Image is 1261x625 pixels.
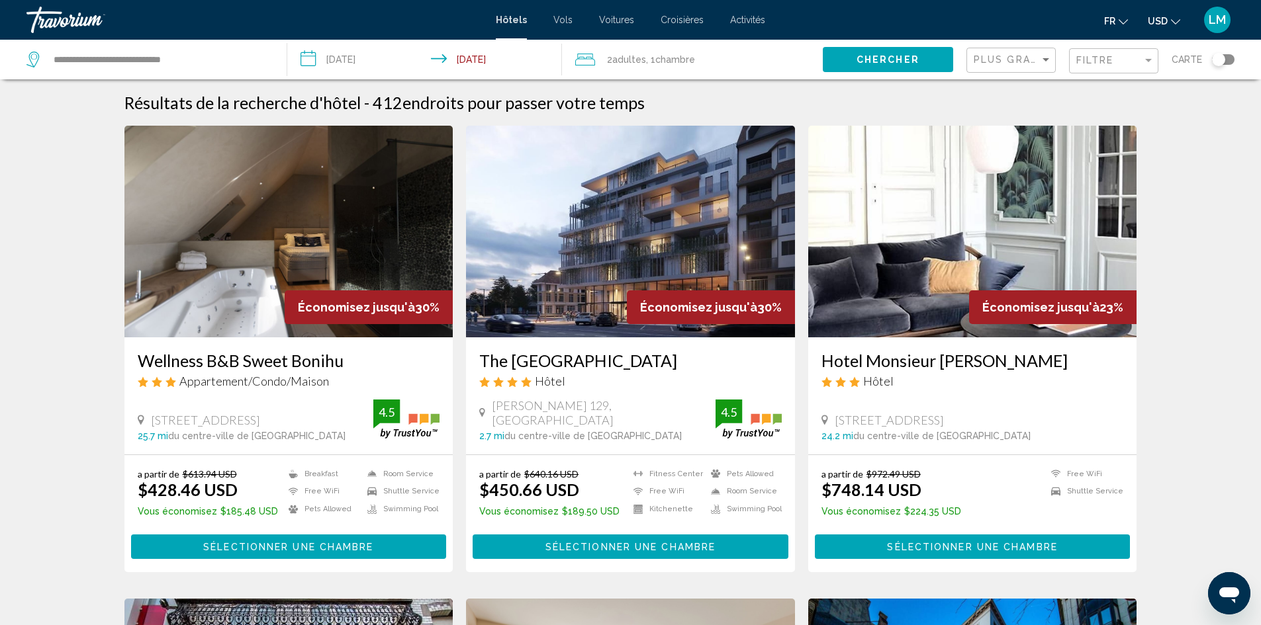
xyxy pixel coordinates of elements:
[151,413,260,427] span: [STREET_ADDRESS]
[479,479,579,499] ins: $450.66 USD
[1104,11,1128,30] button: Change language
[823,47,953,71] button: Chercher
[124,126,453,337] img: Hotel image
[545,542,716,552] span: Sélectionner une chambre
[857,55,919,65] span: Chercher
[479,431,504,441] span: 2.7 mi
[402,93,645,112] span: endroits pour passer votre temps
[364,93,369,112] span: -
[361,486,440,497] li: Shuttle Service
[138,506,217,517] span: Vous économisez
[627,290,795,324] div: 30%
[373,93,645,112] h2: 412
[131,534,447,559] button: Sélectionner une chambre
[646,50,695,69] span: , 1
[131,538,447,552] a: Sélectionner une chambre
[183,468,237,479] del: $613.94 USD
[982,300,1099,314] span: Économisez jusqu'à
[138,479,238,499] ins: $428.46 USD
[815,534,1131,559] button: Sélectionner une chambre
[361,503,440,515] li: Swimming Pool
[138,351,440,370] a: Wellness B&B Sweet Bonihu
[562,40,823,79] button: Travelers: 2 adults, 0 children
[138,468,179,479] span: a partir de
[821,374,1124,388] div: 3 star Hotel
[627,503,704,515] li: Kitchenette
[138,431,168,441] span: 25.7 mi
[808,126,1137,337] img: Hotel image
[599,15,634,25] a: Voitures
[282,468,361,479] li: Breakfast
[821,506,901,517] span: Vous économisez
[863,374,894,388] span: Hôtel
[479,506,559,517] span: Vous économisez
[1202,54,1235,65] button: Toggle map
[704,486,782,497] li: Room Service
[168,431,346,441] span: du centre-ville de [GEOGRAPHIC_DATA]
[704,468,782,479] li: Pets Allowed
[821,351,1124,370] a: Hotel Monsieur [PERSON_NAME]
[821,479,921,499] ins: $748.14 USD
[282,486,361,497] li: Free WiFi
[1045,468,1123,479] li: Free WiFi
[479,468,521,479] span: a partir de
[504,431,682,441] span: du centre-ville de [GEOGRAPHIC_DATA]
[866,468,921,479] del: $972.49 USD
[1208,572,1250,614] iframe: Bouton de lancement de la fenêtre de messagerie
[974,55,1052,66] mat-select: Sort by
[524,468,579,479] del: $640.16 USD
[298,300,415,314] span: Économisez jusqu'à
[179,374,329,388] span: Appartement/Condo/Maison
[974,54,1131,65] span: Plus grandes économies
[835,413,944,427] span: [STREET_ADDRESS]
[853,431,1031,441] span: du centre-ville de [GEOGRAPHIC_DATA]
[640,300,757,314] span: Économisez jusqu'à
[479,506,620,517] p: $189.50 USD
[361,468,440,479] li: Room Service
[655,54,695,65] span: Chambre
[285,290,453,324] div: 30%
[373,404,400,420] div: 4.5
[1209,13,1226,26] span: LM
[466,126,795,337] a: Hotel image
[607,50,646,69] span: 2
[492,398,715,427] span: [PERSON_NAME] 129, [GEOGRAPHIC_DATA]
[473,534,788,559] button: Sélectionner une chambre
[627,486,704,497] li: Free WiFi
[815,538,1131,552] a: Sélectionner une chambre
[821,431,853,441] span: 24.2 mi
[612,54,646,65] span: Adultes
[716,404,742,420] div: 4.5
[138,374,440,388] div: 3 star Apartment
[1069,48,1158,75] button: Filter
[627,468,704,479] li: Fitness Center
[473,538,788,552] a: Sélectionner une chambre
[969,290,1137,324] div: 23%
[287,40,561,79] button: Check-in date: Oct 20, 2025 Check-out date: Oct 22, 2025
[1172,50,1202,69] span: Carte
[821,468,863,479] span: a partir de
[1104,16,1115,26] span: fr
[716,399,782,438] img: trustyou-badge.svg
[373,399,440,438] img: trustyou-badge.svg
[479,351,782,370] a: The [GEOGRAPHIC_DATA]
[1045,486,1123,497] li: Shuttle Service
[535,374,565,388] span: Hôtel
[26,7,483,33] a: Travorium
[203,542,373,552] span: Sélectionner une chambre
[887,542,1057,552] span: Sélectionner une chambre
[479,374,782,388] div: 4 star Hotel
[1200,6,1235,34] button: User Menu
[496,15,527,25] a: Hôtels
[1148,16,1168,26] span: USD
[730,15,765,25] a: Activités
[553,15,573,25] a: Vols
